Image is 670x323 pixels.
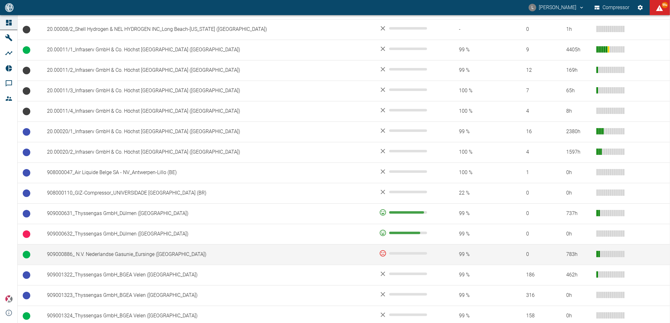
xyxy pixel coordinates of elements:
span: 1 [516,169,556,176]
div: No data [379,270,439,278]
span: 4 [516,108,556,115]
span: 12 [516,67,556,74]
span: Betriebsbereit [23,271,30,279]
span: 316 [516,292,556,299]
span: Betriebsbereit [23,190,30,197]
span: 99 % [449,292,506,299]
span: 186 [516,271,556,279]
div: 0 h [566,169,591,176]
td: 20.00011/4_Infraserv GmbH & Co. Höchst [GEOGRAPHIC_DATA] ([GEOGRAPHIC_DATA]) [42,101,374,122]
span: 0 [516,230,556,238]
div: 0 % [379,250,439,257]
div: 2380 h [566,128,591,135]
span: Keine Daten [23,108,30,115]
td: 908000047_Air Liquide Belge SA - NV_Antwerpen-Lillo (BE) [42,162,374,183]
div: 1597 h [566,149,591,156]
span: Betrieb [23,251,30,258]
td: 908000110_GIZ-Compressor_UNIVERSIDADE [GEOGRAPHIC_DATA] (BR) [42,183,374,203]
div: 0 h [566,292,591,299]
button: luca.corigliano@neuman-esser.com [528,2,585,13]
span: 100 % [449,108,506,115]
span: Betriebsbereit [23,169,30,177]
div: 462 h [566,271,591,279]
span: - [449,26,506,33]
div: No data [379,147,439,155]
div: No data [379,25,439,32]
span: Betrieb [23,312,30,320]
div: 82 % [379,229,439,237]
span: 100 % [449,149,506,156]
button: Compressor [593,2,631,13]
div: No data [379,45,439,53]
td: 20.00020/1_Infraserv GmbH & Co. Höchst [GEOGRAPHIC_DATA] ([GEOGRAPHIC_DATA]) [42,122,374,142]
span: 99+ [662,2,668,8]
td: 20.00020/2_Infraserv GmbH & Co. Höchst [GEOGRAPHIC_DATA] ([GEOGRAPHIC_DATA]) [42,142,374,162]
span: 4 [516,149,556,156]
div: 0 h [566,312,591,320]
span: 99 % [449,46,506,54]
div: No data [379,127,439,134]
img: Xplore Logo [5,295,13,303]
span: 9 [516,46,556,54]
div: No data [379,311,439,319]
span: 0 [516,251,556,258]
span: Keine Daten [23,67,30,74]
span: Betriebsbereit [23,210,30,218]
span: Keine Daten [23,87,30,95]
div: 0 h [566,190,591,197]
span: 7 [516,87,556,94]
span: 99 % [449,210,506,217]
span: 158 [516,312,556,320]
td: 909001323_Thyssengas GmbH_BGEA Velen ([GEOGRAPHIC_DATA]) [42,285,374,306]
div: 8 h [566,108,591,115]
span: 0 [516,190,556,197]
span: 99 % [449,251,506,258]
img: logo [4,3,14,12]
span: Keine Daten [23,26,30,33]
span: 16 [516,128,556,135]
span: 99 % [449,230,506,238]
div: No data [379,291,439,298]
span: 99 % [449,312,506,320]
div: 737 h [566,210,591,217]
span: 100 % [449,169,506,176]
span: 99 % [449,128,506,135]
td: 20.00008/2_Shell Hydrogen & NEL HYDROGEN INC_Long Beach-[US_STATE] ([GEOGRAPHIC_DATA]) [42,19,374,40]
td: 909001322_Thyssengas GmbH_BGEA Velen ([GEOGRAPHIC_DATA]) [42,265,374,285]
td: 20.00011/1_Infraserv GmbH & Co. Höchst [GEOGRAPHIC_DATA] ([GEOGRAPHIC_DATA]) [42,40,374,60]
td: 909000631_Thyssengas GmbH_Dülmen ([GEOGRAPHIC_DATA]) [42,203,374,224]
span: Betrieb [23,46,30,54]
span: Betriebsbereit [23,149,30,156]
div: No data [379,65,439,73]
div: 92 % [379,209,439,216]
div: 169 h [566,67,591,74]
span: 99 % [449,67,506,74]
span: 22 % [449,190,506,197]
span: 0 [516,210,556,217]
span: Betriebsbereit [23,128,30,136]
div: No data [379,168,439,175]
td: 20.00011/3_Infraserv GmbH & Co. Höchst [GEOGRAPHIC_DATA] ([GEOGRAPHIC_DATA]) [42,81,374,101]
span: Betriebsbereit [23,292,30,299]
div: No data [379,106,439,114]
span: Ungeplanter Stillstand [23,230,30,238]
span: 99 % [449,271,506,279]
div: 65 h [566,87,591,94]
button: Einstellungen [635,2,646,13]
div: L [529,4,536,11]
div: 4405 h [566,46,591,54]
div: 783 h [566,251,591,258]
div: 0 h [566,230,591,238]
td: 20.00011/2_Infraserv GmbH & Co. Höchst [GEOGRAPHIC_DATA] ([GEOGRAPHIC_DATA]) [42,60,374,81]
td: 909000632_Thyssengas GmbH_Dülmen ([GEOGRAPHIC_DATA]) [42,224,374,244]
td: 909000886_ N.V. Nederlandse Gasunie_Eursinge ([GEOGRAPHIC_DATA]) [42,244,374,265]
div: 1 h [566,26,591,33]
div: No data [379,86,439,93]
span: 0 [516,26,556,33]
div: No data [379,188,439,196]
span: 100 % [449,87,506,94]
